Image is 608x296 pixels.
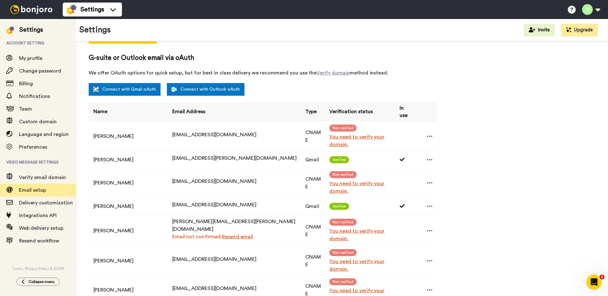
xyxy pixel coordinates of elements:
[301,197,324,215] td: Gmail
[89,102,168,122] th: Name
[172,156,297,161] span: [EMAIL_ADDRESS][PERSON_NAME][DOMAIN_NAME]
[586,274,602,290] iframe: Intercom live chat
[329,133,392,148] a: You need to verify your domain.
[19,56,42,61] span: My profile
[172,132,256,137] span: [EMAIL_ADDRESS][DOMAIN_NAME]
[19,213,57,218] span: Integrations API
[317,70,350,75] a: Verify domain
[172,179,256,184] span: [EMAIL_ADDRESS][DOMAIN_NAME]
[329,227,392,242] a: You need to verify your domain.
[79,25,111,35] h1: Settings
[19,175,66,180] span: Verify email domain
[301,246,324,275] td: CNAME
[329,156,349,163] span: Verified
[329,278,357,285] span: Not verified
[172,202,256,207] span: [EMAIL_ADDRESS][DOMAIN_NAME]
[16,278,60,286] button: Collapse menu
[561,24,598,36] button: Upgrade
[19,94,50,99] span: Notifications
[89,168,168,197] td: [PERSON_NAME]
[28,279,54,284] span: Collapse menu
[172,233,298,241] div: Email not confirmed.
[222,234,253,239] a: Resend email
[89,151,168,168] td: [PERSON_NAME]
[172,87,177,92] img: outlook-white.svg
[400,157,406,162] i: Used 1 times
[329,171,357,178] span: Not verified
[329,180,392,195] a: You need to verify your domain.
[89,197,168,215] td: [PERSON_NAME]
[19,119,57,124] span: Custom domain
[89,246,168,275] td: [PERSON_NAME]
[172,257,256,262] span: [EMAIL_ADDRESS][DOMAIN_NAME]
[19,200,73,205] span: Delivery customization
[19,188,46,193] span: Email setup
[89,122,168,151] td: [PERSON_NAME]
[325,102,395,122] th: Verification status
[524,24,555,36] button: Invite
[80,5,104,14] span: Settings
[395,102,414,122] th: In use
[19,25,43,34] div: Settings
[172,286,256,291] span: [EMAIL_ADDRESS][DOMAIN_NAME]
[6,26,14,34] img: settings-colored.svg
[167,83,244,96] a: Connect with Outlook oAuth
[8,5,55,14] img: bj-logo-header-white.svg
[301,102,324,122] th: Type
[168,102,301,122] th: Email Address
[19,106,32,112] span: Team
[599,274,605,280] span: 1
[329,258,392,273] a: You need to verify your domain.
[66,4,77,15] img: settings-colored.svg
[329,249,357,256] span: Not verified
[19,68,61,74] span: Change password
[329,125,357,132] span: Not verified
[329,203,349,210] span: Verified
[19,226,63,231] span: Web delivery setup
[329,219,357,226] span: Not verified
[19,132,69,137] span: Language and region
[89,215,168,246] td: [PERSON_NAME]
[89,69,437,77] span: We offer OAuth options for quick setup, but for best in class delivery we recommend you use the m...
[19,238,59,243] span: Resend workflow
[301,122,324,151] td: CNAME
[19,81,33,86] span: Billing
[400,203,406,209] i: Used 1 times
[301,168,324,197] td: CNAME
[301,215,324,246] td: CNAME
[172,219,295,232] span: [PERSON_NAME][EMAIL_ADDRESS][PERSON_NAME][DOMAIN_NAME]
[89,83,161,96] a: Connect with Gmail oAuth
[301,151,324,168] td: Gmail
[93,87,98,92] img: google.svg
[19,145,47,150] span: Preferences
[89,53,437,63] span: G-suite or Outlook email via oAuth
